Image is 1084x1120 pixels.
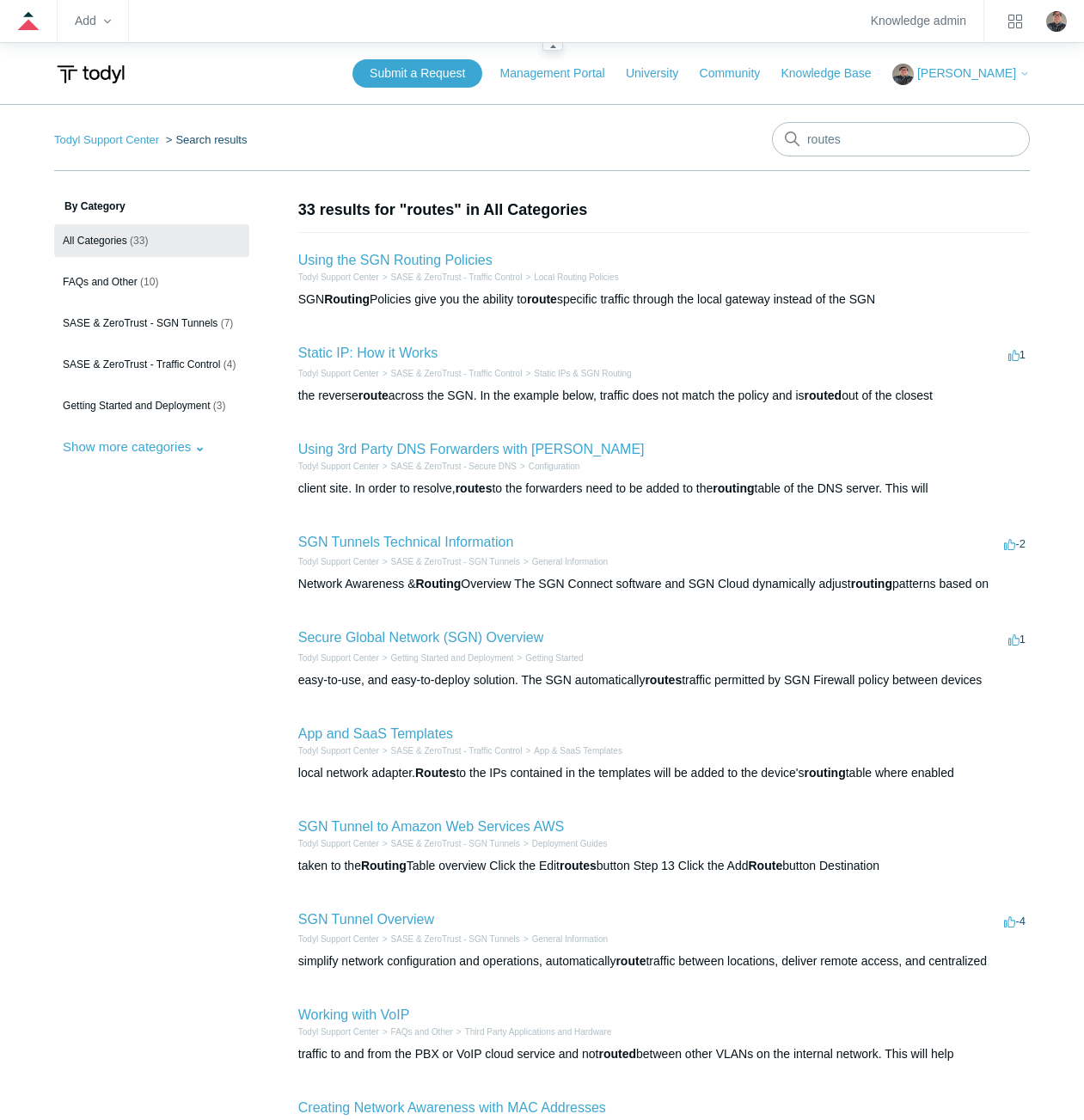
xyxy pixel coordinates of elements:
span: Getting Started and Deployment [63,400,210,412]
span: 1 [1008,348,1026,361]
a: Todyl Support Center [298,557,379,566]
li: Todyl Support Center [298,555,379,568]
li: Getting Started and Deployment [379,652,514,664]
div: simplify network configuration and operations, automatically traffic between locations, deliver r... [298,952,1030,970]
a: Knowledge admin [871,16,966,26]
div: traffic to and from the PBX or VoIP cloud service and not between other VLANs on the internal net... [298,1045,1030,1063]
div: local network adapter. to the IPs contained in the templates will be added to the device's table ... [298,764,1030,782]
a: Todyl Support Center [298,839,379,848]
a: SGN Tunnel Overview [298,912,434,927]
a: Static IP: How it Works [298,346,438,360]
a: Configuration [529,462,579,471]
li: General Information [520,555,608,568]
a: General Information [532,934,608,944]
em: Routes [415,766,456,780]
em: route [615,954,646,968]
a: Secure Global Network (SGN) Overview [298,630,543,645]
span: (33) [130,235,148,247]
button: [PERSON_NAME] [892,64,1030,85]
input: Search [772,122,1030,156]
a: General Information [532,557,608,566]
a: Using 3rd Party DNS Forwarders with [PERSON_NAME] [298,442,645,456]
em: routes [560,859,597,872]
a: Using the SGN Routing Policies [298,253,493,267]
li: Todyl Support Center [54,133,162,146]
li: Deployment Guides [520,837,608,850]
em: routed [598,1047,636,1061]
a: SASE & ZeroTrust - Secure DNS [391,462,517,471]
a: Todyl Support Center [298,746,379,756]
li: Configuration [517,460,579,473]
li: Todyl Support Center [298,271,379,284]
a: Static IPs & SGN Routing [534,369,631,378]
em: route [527,292,557,306]
a: SGN Tunnel to Amazon Web Services AWS [298,819,564,834]
a: SASE & ZeroTrust - Traffic Control (4) [54,348,249,381]
span: [PERSON_NAME] [917,66,1016,80]
em: Routing [361,859,407,872]
div: the reverse across the SGN. In the example below, traffic does not match the policy and is out of... [298,387,1030,405]
a: SASE & ZeroTrust - Traffic Control [391,369,523,378]
a: Local Routing Policies [534,272,618,282]
zd-hc-trigger: Click your profile icon to open the profile menu [1046,11,1067,32]
a: Todyl Support Center [298,1027,379,1037]
a: Todyl Support Center [298,272,379,282]
li: Todyl Support Center [298,652,379,664]
em: routes [645,673,682,687]
div: taken to the Table overview Click the Edit button Step 13 Click the Add button Destination [298,857,1030,875]
a: Submit a Request [352,59,482,88]
a: Todyl Support Center [298,462,379,471]
em: route [358,389,389,402]
div: Network Awareness & Overview The SGN Connect software and SGN Cloud dynamically adjust patterns b... [298,575,1030,593]
li: Todyl Support Center [298,837,379,850]
a: Management Portal [500,64,622,83]
a: University [626,64,695,83]
em: Routing [415,577,461,591]
span: (10) [140,276,158,288]
a: Todyl Support Center [298,369,379,378]
li: General Information [520,933,608,946]
a: SASE & ZeroTrust - SGN Tunnels [391,557,520,566]
img: user avatar [1046,11,1067,32]
em: routes [456,481,493,495]
a: All Categories (33) [54,224,249,257]
span: (4) [224,358,236,370]
a: SASE & ZeroTrust - SGN Tunnels [391,934,520,944]
a: SASE & ZeroTrust - Traffic Control [391,272,523,282]
li: SASE & ZeroTrust - Traffic Control [379,271,523,284]
li: SASE & ZeroTrust - SGN Tunnels [379,555,520,568]
em: routing [713,481,754,495]
li: SASE & ZeroTrust - Traffic Control [379,367,523,380]
a: Getting Started and Deployment [391,653,514,663]
a: App and SaaS Templates [298,726,453,741]
li: SASE & ZeroTrust - SGN Tunnels [379,933,520,946]
li: Todyl Support Center [298,933,379,946]
a: Deployment Guides [532,839,608,848]
zd-hc-trigger: Add [75,16,111,26]
em: routing [804,766,845,780]
li: Todyl Support Center [298,460,379,473]
span: (3) [213,400,226,412]
a: Third Party Applications and Hardware [465,1027,612,1037]
span: SASE & ZeroTrust - Traffic Control [63,358,220,370]
li: Search results [162,133,248,146]
span: -2 [1004,537,1026,550]
a: Getting Started [525,653,583,663]
a: SASE & ZeroTrust - SGN Tunnels (7) [54,307,249,340]
li: SASE & ZeroTrust - SGN Tunnels [379,837,520,850]
a: SASE & ZeroTrust - SGN Tunnels [391,839,520,848]
a: Creating Network Awareness with MAC Addresses [298,1100,606,1115]
h3: By Category [54,199,249,214]
a: Todyl Support Center [298,934,379,944]
a: FAQs and Other (10) [54,266,249,298]
li: Todyl Support Center [298,744,379,757]
a: Todyl Support Center [298,653,379,663]
span: All Categories [63,235,127,247]
a: Todyl Support Center [54,133,159,146]
button: Show more categories [54,431,214,462]
a: Working with VoIP [298,1007,410,1022]
div: easy-to-use, and easy-to-deploy solution. The SGN automatically traffic permitted by SGN Firewall... [298,671,1030,689]
li: App & SaaS Templates [522,744,622,757]
a: SGN Tunnels Technical Information [298,535,514,549]
a: Community [700,64,778,83]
